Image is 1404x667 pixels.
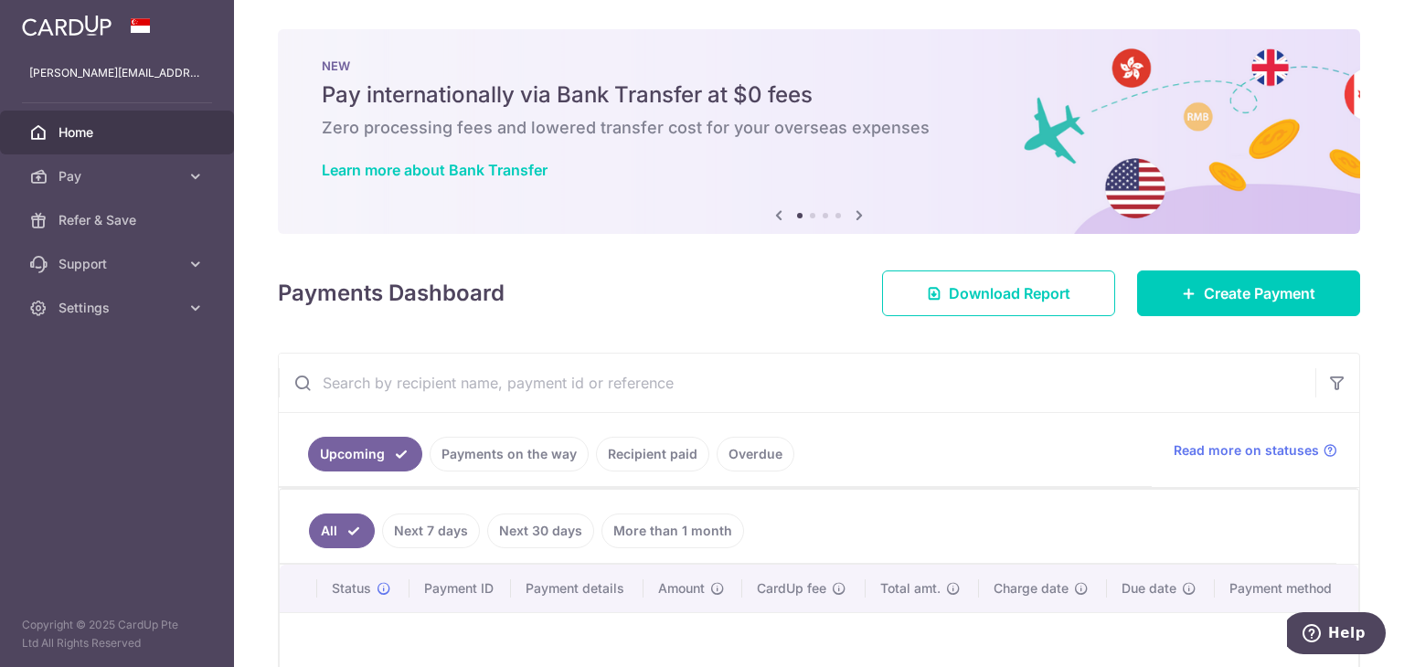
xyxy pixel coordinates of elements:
[308,437,422,471] a: Upcoming
[757,579,826,598] span: CardUp fee
[58,123,179,142] span: Home
[1204,282,1315,304] span: Create Payment
[880,579,941,598] span: Total amt.
[1174,441,1337,460] a: Read more on statuses
[409,565,512,612] th: Payment ID
[601,513,744,548] a: More than 1 month
[58,167,179,185] span: Pay
[1287,612,1386,658] iframe: Opens a widget where you can find more information
[332,579,371,598] span: Status
[278,277,505,310] h4: Payments Dashboard
[58,211,179,229] span: Refer & Save
[717,437,794,471] a: Overdue
[322,161,548,179] a: Learn more about Bank Transfer
[278,29,1360,234] img: Bank transfer banner
[1215,565,1358,612] th: Payment method
[882,270,1115,316] a: Download Report
[596,437,709,471] a: Recipient paid
[511,565,643,612] th: Payment details
[322,80,1316,110] h5: Pay internationally via Bank Transfer at $0 fees
[1122,579,1176,598] span: Due date
[658,579,705,598] span: Amount
[322,58,1316,73] p: NEW
[22,15,112,37] img: CardUp
[1174,441,1319,460] span: Read more on statuses
[949,282,1070,304] span: Download Report
[382,513,480,548] a: Next 7 days
[1137,270,1360,316] a: Create Payment
[309,513,375,548] a: All
[430,437,589,471] a: Payments on the way
[487,513,594,548] a: Next 30 days
[994,579,1069,598] span: Charge date
[58,255,179,273] span: Support
[279,354,1315,412] input: Search by recipient name, payment id or reference
[29,64,205,82] p: [PERSON_NAME][EMAIL_ADDRESS][PERSON_NAME][DOMAIN_NAME]
[58,299,179,317] span: Settings
[322,117,1316,139] h6: Zero processing fees and lowered transfer cost for your overseas expenses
